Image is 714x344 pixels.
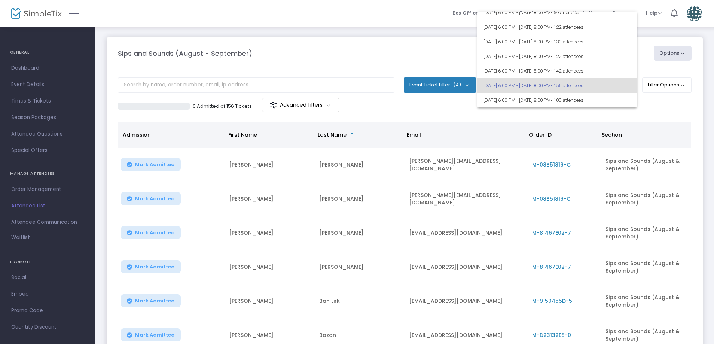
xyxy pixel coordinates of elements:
span: • 59 attendees [551,10,581,15]
span: [DATE] 6:00 PM - [DATE] 8:00 PM [483,78,631,93]
span: [DATE] 6:00 PM - [DATE] 8:00 PM [483,20,631,34]
span: [DATE] 6:00 PM - [DATE] 8:00 PM [483,93,631,107]
span: • 122 attendees [551,24,583,30]
span: [DATE] 6:00 PM - [DATE] 8:00 PM [483,5,631,20]
span: • 156 attendees [551,83,583,88]
span: [DATE] 6:00 PM - [DATE] 8:00 PM [483,64,631,78]
span: [DATE] 6:00 PM - [DATE] 8:00 PM [483,49,631,64]
span: [DATE] 6:00 PM - [DATE] 8:00 PM [483,34,631,49]
span: • 122 attendees [551,54,583,59]
span: • 103 attendees [551,97,583,103]
span: • 130 attendees [551,39,583,45]
span: • 142 attendees [551,68,583,74]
